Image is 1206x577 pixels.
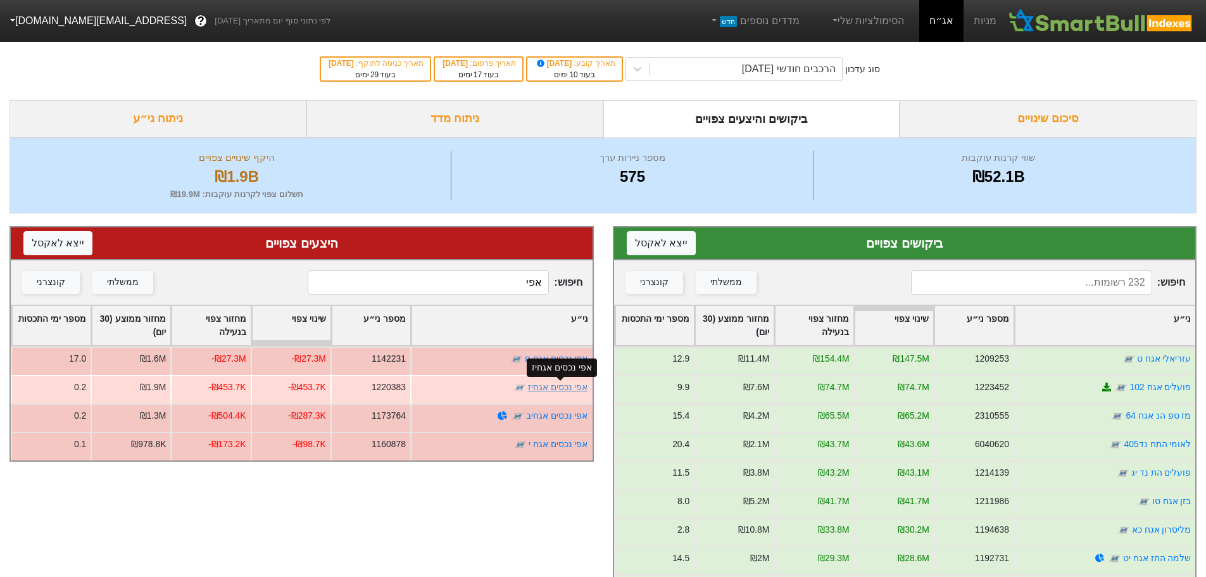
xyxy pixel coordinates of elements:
div: ₪29.3M [817,552,849,565]
img: SmartBull [1007,8,1196,34]
div: סוג עדכון [845,63,880,76]
div: ניתוח ני״ע [9,100,306,137]
div: ₪41.7M [817,495,849,508]
div: ₪74.7M [817,381,849,394]
div: מספר ניירות ערך [455,151,810,165]
div: 0.2 [74,381,86,394]
div: Toggle SortBy [12,306,91,345]
div: ₪43.1M [898,466,929,479]
div: ₪147.5M [893,352,929,365]
img: tase link [1117,524,1129,536]
div: הרכבים חודשי [DATE] [742,61,836,77]
div: 1220383 [372,381,406,394]
div: 12.9 [672,352,689,365]
div: ₪65.2M [898,409,929,422]
a: מדדים נוספיםחדש [704,8,805,34]
div: ₪41.7M [898,495,929,508]
div: 1142231 [372,352,406,365]
input: 343 רשומות... [308,270,549,295]
a: מז טפ הנ אגח 64 [1126,410,1191,421]
div: 1211986 [974,495,1008,508]
div: ₪30.2M [898,523,929,536]
a: פועלים הת נד יג [1131,467,1191,478]
a: אפי נכסים אגח י [529,439,588,449]
div: 1173764 [372,409,406,422]
div: ₪28.6M [898,552,929,565]
button: ממשלתי [92,271,153,294]
div: 11.5 [672,466,689,479]
img: tase link [1116,467,1129,479]
div: ₪11.4M [738,352,769,365]
a: פועלים אגח 102 [1129,382,1191,392]
div: 9.9 [677,381,689,394]
div: בעוד ימים [441,69,516,80]
div: ₪74.7M [898,381,929,394]
button: קונצרני [22,271,80,294]
div: 1214139 [974,466,1008,479]
a: מליסרון אגח כא [1131,524,1191,535]
div: 575 [455,165,810,188]
span: 17 [474,70,482,79]
div: Toggle SortBy [934,306,1013,345]
img: tase link [1122,353,1134,365]
div: תאריך כניסה לתוקף : [327,58,424,69]
div: ניתוח מדד [306,100,603,137]
div: -₪453.7K [208,381,246,394]
div: -₪453.7K [288,381,326,394]
div: -₪98.7K [293,438,326,451]
span: 29 [370,70,379,79]
div: 0.1 [74,438,86,451]
div: -₪504.4K [208,409,246,422]
a: אפי נכסים אגחיז [528,382,588,392]
div: Toggle SortBy [411,306,592,345]
span: חדש [720,16,737,27]
div: היקף שינויים צפויים [26,151,448,165]
div: ₪1.3M [140,409,166,422]
img: tase link [1137,495,1150,508]
a: אפי נכסים אגח ח [525,353,588,364]
div: 0.2 [74,409,86,422]
div: 6040620 [974,438,1008,451]
span: [DATE] [443,59,470,68]
a: הסימולציות שלי [825,8,910,34]
div: Toggle SortBy [1015,306,1195,345]
div: ₪43.2M [817,466,849,479]
div: 17.0 [69,352,86,365]
span: 10 [569,70,577,79]
div: Toggle SortBy [695,306,774,345]
div: ₪2M [750,552,769,565]
div: 1160878 [372,438,406,451]
div: ביקושים והיצעים צפויים [603,100,900,137]
a: עזריאלי אגח ט [1136,353,1191,364]
img: tase link [1115,381,1127,394]
div: ₪978.8K [131,438,166,451]
img: tase link [1111,410,1124,422]
div: 14.5 [672,552,689,565]
div: סיכום שינויים [900,100,1197,137]
div: אפי נכסים אגחיז [527,358,597,377]
div: Toggle SortBy [615,306,694,345]
a: שלמה החז אגח יט [1122,553,1191,563]
div: 2.8 [677,523,689,536]
div: 2310555 [974,409,1008,422]
div: ₪10.8M [738,523,769,536]
div: בעוד ימים [534,69,615,80]
button: ייצא לאקסל [627,231,696,255]
div: -₪27.3M [211,352,246,365]
img: tase link [514,438,527,451]
img: tase link [1108,552,1121,565]
div: ₪1.9M [140,381,166,394]
div: ₪4.2M [743,409,769,422]
div: ממשלתי [710,276,742,289]
div: Toggle SortBy [92,306,170,345]
span: [DATE] [329,59,356,68]
div: ₪7.6M [743,381,769,394]
span: חיפוש : [911,270,1185,295]
button: קונצרני [625,271,683,294]
div: ₪1.6M [140,352,166,365]
div: ₪1.9B [26,165,448,188]
button: ייצא לאקסל [23,231,92,255]
a: אפי נכסים אגחיב [526,410,588,421]
span: לפי נתוני סוף יום מתאריך [DATE] [215,15,330,27]
div: קונצרני [640,276,669,289]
